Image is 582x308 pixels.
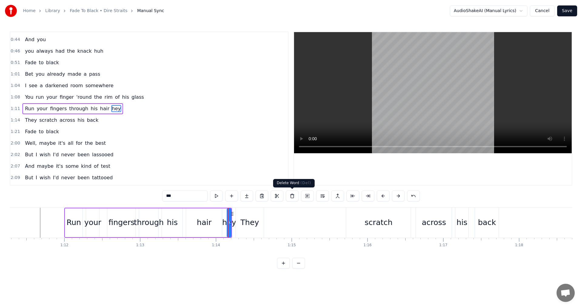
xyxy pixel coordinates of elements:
span: his [122,94,130,101]
div: your [84,217,101,228]
span: never [61,174,76,181]
span: test [100,163,111,170]
span: 2:00 [11,140,20,146]
div: 1:12 [60,243,69,248]
span: never [61,151,76,158]
span: 0:46 [11,48,20,54]
div: 1:13 [136,243,144,248]
span: had [55,48,65,55]
span: you [36,36,46,43]
div: hey [222,217,236,228]
span: hey [111,105,121,112]
span: I'd [52,174,59,181]
span: 1:04 [11,83,20,89]
div: 1:16 [363,243,372,248]
span: all [67,140,74,147]
span: some [65,163,79,170]
span: across [59,117,75,124]
span: But [24,174,34,181]
div: fingers [109,217,135,228]
button: Cancel [530,5,554,16]
span: run [35,94,45,101]
span: lassooed [92,151,114,158]
span: maybe [38,140,56,147]
span: 'round [76,94,92,101]
span: a [83,71,87,78]
span: room [70,82,83,89]
span: 2:09 [11,175,20,181]
span: 2:02 [11,152,20,158]
span: back [86,117,99,124]
span: the [84,140,93,147]
div: 1:18 [515,243,523,248]
span: black [45,59,59,66]
div: 1:14 [212,243,220,248]
span: Run [24,105,35,112]
span: 2:07 [11,163,20,169]
span: it's [55,163,64,170]
span: to [38,59,44,66]
span: I [35,174,38,181]
span: a [39,82,43,89]
span: finger [59,94,75,101]
span: wish [39,151,51,158]
span: rim [104,94,113,101]
span: I [24,82,27,89]
span: of [93,163,99,170]
span: his [90,105,98,112]
div: Run [67,217,81,228]
span: your [46,94,58,101]
button: Save [557,5,577,16]
span: through [69,105,89,112]
span: his [77,117,85,124]
span: ( Del ) [300,181,311,185]
span: black [45,128,59,135]
div: back [478,217,496,228]
span: 1:14 [11,117,20,123]
span: huh [93,48,104,55]
span: glass [131,94,145,101]
span: of [114,94,120,101]
span: kind [81,163,92,170]
span: made [67,71,82,78]
span: You [24,94,34,101]
span: pass [89,71,101,78]
div: his [457,217,467,228]
span: 1:21 [11,129,20,135]
nav: breadcrumb [23,8,164,14]
span: you [24,48,34,55]
span: maybe [36,163,54,170]
span: 0:51 [11,60,20,66]
span: best [95,140,106,147]
a: Fade To Black • Dire Straits [70,8,127,14]
div: his [167,217,178,228]
span: always [36,48,54,55]
span: I'd [52,151,59,158]
span: 1:01 [11,71,20,77]
span: been [77,174,90,181]
span: for [75,140,83,147]
div: across [422,217,446,228]
span: Fade [24,59,37,66]
img: youka [5,5,17,17]
span: They [24,117,37,124]
span: And [24,163,35,170]
span: wish [39,174,51,181]
span: knack [77,48,92,55]
span: 1:11 [11,106,20,112]
span: I [35,151,38,158]
div: through [134,217,164,228]
span: Bet [24,71,34,78]
span: hair [99,105,110,112]
span: Manual Sync [137,8,164,14]
span: your [36,105,48,112]
span: been [77,151,90,158]
span: you [35,71,45,78]
a: Library [45,8,60,14]
span: tattooed [92,174,113,181]
div: 1:15 [288,243,296,248]
div: 1:17 [439,243,447,248]
span: already [46,71,66,78]
div: hair [197,217,211,228]
a: Home [23,8,35,14]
